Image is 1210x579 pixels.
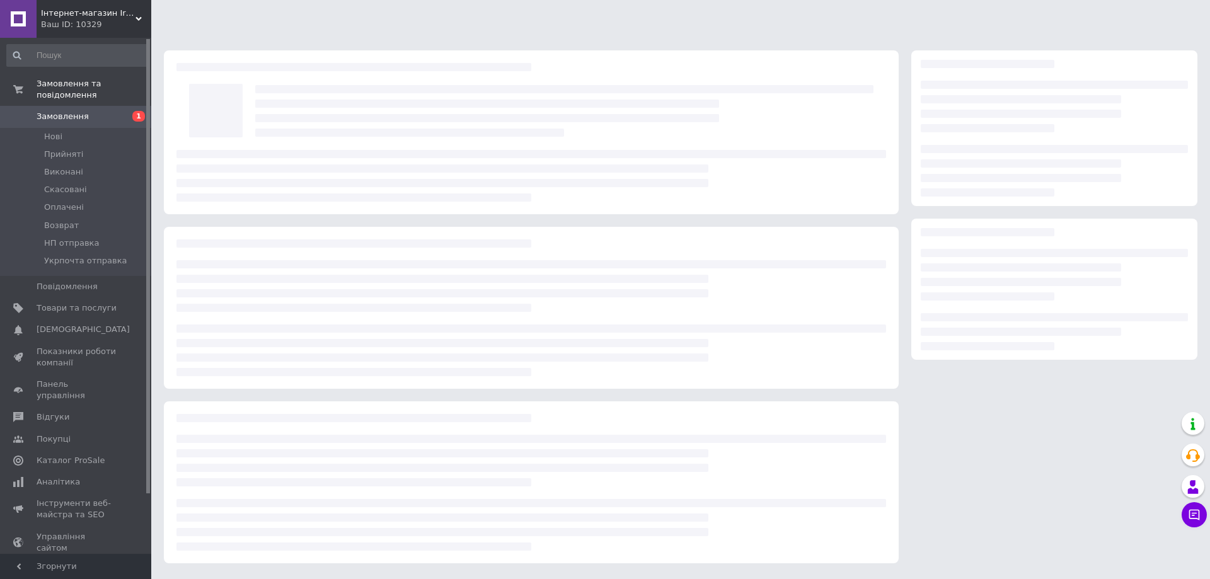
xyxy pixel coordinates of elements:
span: Каталог ProSale [37,455,105,466]
span: Нові [44,131,62,142]
span: Показники роботи компанії [37,346,117,369]
span: Відгуки [37,411,69,423]
span: Товари та послуги [37,302,117,314]
span: Скасовані [44,184,87,195]
span: Управління сайтом [37,531,117,554]
div: Ваш ID: 10329 [41,19,151,30]
span: [DEMOGRAPHIC_DATA] [37,324,130,335]
span: Панель управління [37,379,117,401]
span: Возврат [44,220,79,231]
span: Покупці [37,433,71,445]
span: Інтернет-магазин Ironsport [41,8,135,19]
span: Прийняті [44,149,83,160]
span: Замовлення [37,111,89,122]
span: Оплачені [44,202,84,213]
span: Аналітика [37,476,80,488]
button: Чат з покупцем [1182,502,1207,527]
span: Замовлення та повідомлення [37,78,151,101]
input: Пошук [6,44,149,67]
span: Інструменти веб-майстра та SEO [37,498,117,520]
span: Виконані [44,166,83,178]
span: Укрпочта отправка [44,255,127,267]
span: Повідомлення [37,281,98,292]
span: 1 [132,111,145,122]
span: НП отправка [44,238,99,249]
